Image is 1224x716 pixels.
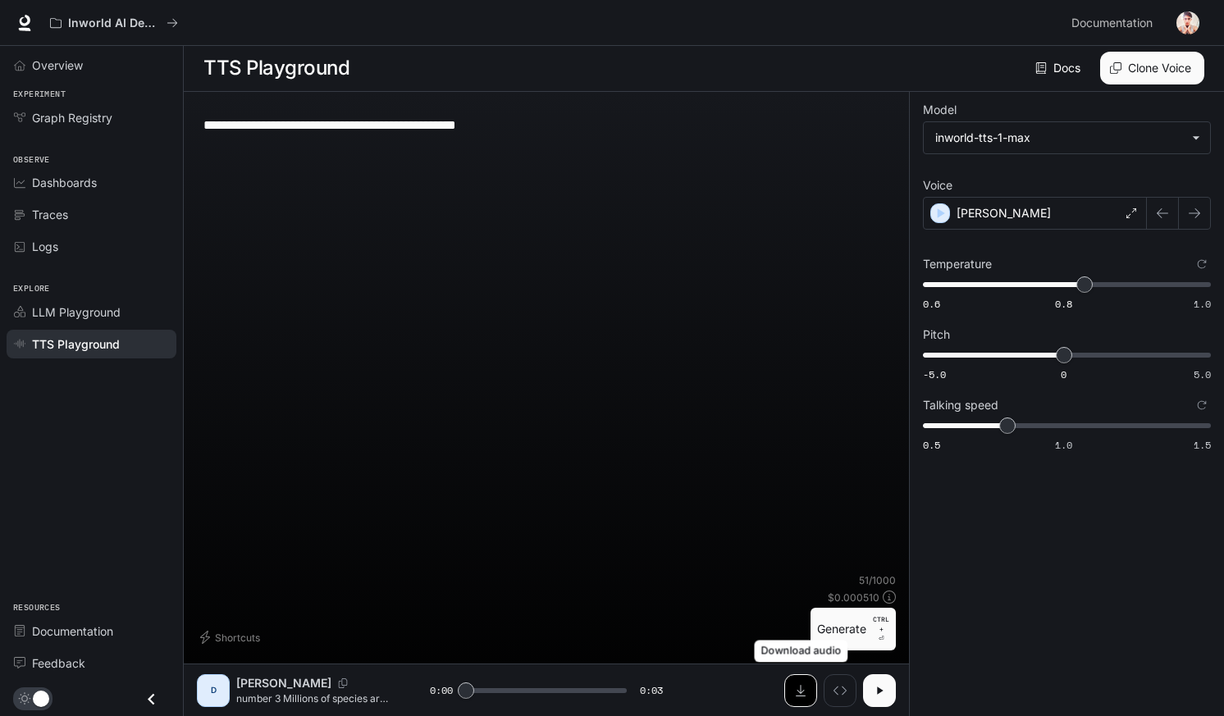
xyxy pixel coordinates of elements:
a: Dashboards [7,168,176,197]
span: Documentation [1071,13,1153,34]
p: [PERSON_NAME] [957,205,1051,221]
a: Docs [1032,52,1087,84]
p: Model [923,104,957,116]
span: TTS Playground [32,335,120,353]
span: 0.5 [923,438,940,452]
span: 0:03 [640,682,663,699]
span: 0.8 [1055,297,1072,311]
span: 0:00 [430,682,453,699]
a: Documentation [7,617,176,645]
button: Download audio [784,674,817,707]
p: Temperature [923,258,992,270]
button: Shortcuts [197,624,267,650]
span: Documentation [32,623,113,640]
a: Traces [7,200,176,229]
button: GenerateCTRL +⏎ [811,608,896,650]
button: All workspaces [43,7,185,39]
span: Overview [32,57,83,74]
span: 0.6 [923,297,940,311]
p: $ 0.000510 [828,591,879,604]
span: 0 [1061,367,1066,381]
a: TTS Playground [7,330,176,358]
p: [PERSON_NAME] [236,675,331,691]
p: 51 / 1000 [859,573,896,587]
span: 5.0 [1194,367,1211,381]
div: inworld-tts-1-max [924,122,1210,153]
p: Inworld AI Demos [68,16,160,30]
p: ⏎ [873,614,889,644]
p: Voice [923,180,952,191]
button: Close drawer [133,682,170,716]
a: Documentation [1065,7,1165,39]
a: Graph Registry [7,103,176,132]
span: -5.0 [923,367,946,381]
button: Copy Voice ID [331,678,354,688]
h1: TTS Playground [203,52,349,84]
button: Inspect [824,674,856,707]
a: Overview [7,51,176,80]
div: inworld-tts-1-max [935,130,1184,146]
img: User avatar [1176,11,1199,34]
button: Reset to default [1193,396,1211,414]
p: Pitch [923,329,950,340]
span: Traces [32,206,68,223]
p: number 3 Millions of species are still undiscovered [236,691,390,705]
span: LLM Playground [32,303,121,321]
span: Logs [32,238,58,255]
a: LLM Playground [7,298,176,326]
a: Logs [7,232,176,261]
span: 1.5 [1194,438,1211,452]
a: Feedback [7,649,176,677]
p: Talking speed [923,399,998,411]
span: 1.0 [1055,438,1072,452]
span: Graph Registry [32,109,112,126]
span: Dark mode toggle [33,689,49,707]
span: Feedback [32,654,85,672]
button: Clone Voice [1100,52,1204,84]
div: D [200,677,226,704]
p: CTRL + [873,614,889,634]
span: Dashboards [32,174,97,191]
button: Reset to default [1193,255,1211,273]
span: 1.0 [1194,297,1211,311]
div: Download audio [755,641,848,663]
button: User avatar [1171,7,1204,39]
